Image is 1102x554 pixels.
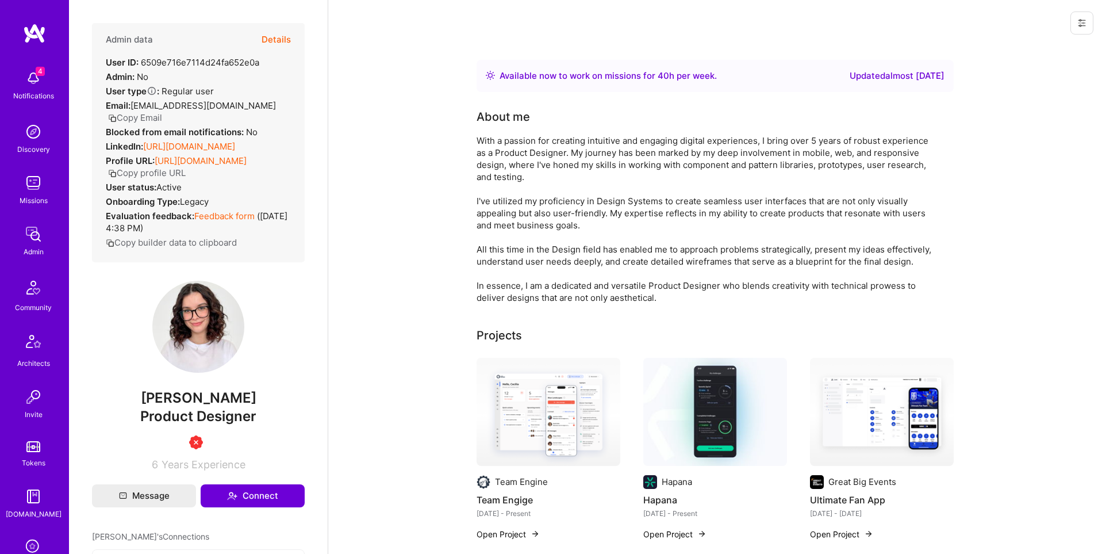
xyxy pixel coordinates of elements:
[108,112,162,124] button: Copy Email
[643,528,706,540] button: Open Project
[106,196,180,207] strong: Onboarding Type:
[106,85,214,97] div: Regular user
[643,358,787,466] img: Hapana
[22,223,45,246] img: admin teamwork
[23,23,46,44] img: logo
[477,492,620,507] h4: Team Engige
[22,120,45,143] img: discovery
[262,23,291,56] button: Details
[477,475,490,489] img: Company logo
[22,171,45,194] img: teamwork
[26,441,40,452] img: tokens
[643,507,787,519] div: [DATE] - Present
[156,182,182,193] span: Active
[106,100,130,111] strong: Email:
[500,69,717,83] div: Available now to work on missions for h per week .
[119,492,127,500] i: icon Mail
[106,141,143,152] strong: LinkedIn:
[477,358,620,466] img: Team Engige
[17,143,50,155] div: Discovery
[108,167,186,179] button: Copy profile URL
[22,385,45,408] img: Invite
[92,530,209,542] span: [PERSON_NAME]'s Connections
[152,459,158,471] span: 6
[6,508,62,520] div: [DOMAIN_NAME]
[662,476,692,488] div: Hapana
[13,90,54,102] div: Notifications
[486,71,495,80] img: Availability
[20,194,48,207] div: Missions
[106,35,153,45] h4: Admin data
[106,86,159,97] strong: User type :
[22,485,45,508] img: guide book
[25,408,43,421] div: Invite
[20,330,47,357] img: Architects
[828,476,896,488] div: Great Big Events
[106,71,148,83] div: No
[143,141,235,152] a: [URL][DOMAIN_NAME]
[477,528,540,540] button: Open Project
[643,475,657,489] img: Company logo
[106,56,259,68] div: 6509e716e7114d24fa652e0a
[531,529,540,538] img: arrow-right
[106,210,291,234] div: ( [DATE] 4:38 PM )
[17,357,50,369] div: Architects
[106,211,194,221] strong: Evaluation feedback:
[155,155,247,166] a: [URL][DOMAIN_NAME]
[194,211,255,221] a: Feedback form
[810,475,824,489] img: Company logo
[24,246,44,258] div: Admin
[477,507,620,519] div: [DATE] - Present
[477,327,522,344] div: Projects
[864,529,873,538] img: arrow-right
[162,459,245,471] span: Years Experience
[850,69,944,83] div: Updated almost [DATE]
[106,155,155,166] strong: Profile URL:
[106,57,139,68] strong: User ID:
[180,196,209,207] span: legacy
[697,529,706,538] img: arrow-right
[147,86,157,96] i: Help
[92,389,305,407] span: [PERSON_NAME]
[20,274,47,301] img: Community
[22,457,45,469] div: Tokens
[22,67,45,90] img: bell
[108,169,117,178] i: icon Copy
[108,114,117,123] i: icon Copy
[130,100,276,111] span: [EMAIL_ADDRESS][DOMAIN_NAME]
[106,236,237,249] button: Copy builder data to clipboard
[36,67,45,76] span: 4
[495,476,548,488] div: Team Engine
[106,71,135,82] strong: Admin:
[106,239,114,247] i: icon Copy
[106,127,246,137] strong: Blocked from email notifications:
[810,492,954,507] h4: Ultimate Fan App
[189,435,203,449] img: Unqualified
[643,492,787,507] h4: Hapana
[106,126,258,138] div: No
[810,358,954,466] img: Ultimate Fan App
[227,491,237,501] i: icon Connect
[810,528,873,540] button: Open Project
[477,108,530,125] div: About me
[658,70,669,81] span: 40
[106,182,156,193] strong: User status:
[15,301,52,314] div: Community
[810,507,954,519] div: [DATE] - [DATE]
[92,484,196,507] button: Message
[140,408,256,425] span: Product Designer
[477,135,936,304] div: With a passion for creating intuitive and engaging digital experiences, I bring over 5 years of r...
[152,281,244,373] img: User Avatar
[201,484,305,507] button: Connect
